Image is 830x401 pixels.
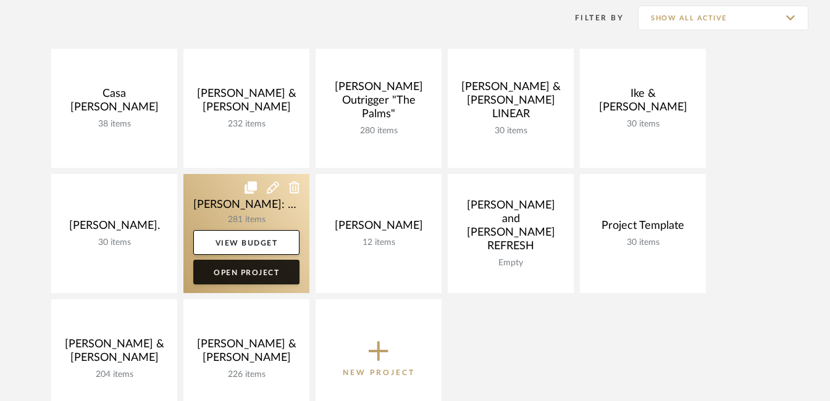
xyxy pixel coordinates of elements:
div: 30 items [590,238,696,248]
div: [PERSON_NAME]. [61,219,167,238]
div: Filter By [559,12,624,24]
div: [PERSON_NAME] & [PERSON_NAME] [193,337,300,370]
a: View Budget [193,230,300,255]
div: Project Template [590,219,696,238]
div: 12 items [325,238,432,248]
div: Ike & [PERSON_NAME] [590,87,696,119]
a: Open Project [193,260,300,284]
div: [PERSON_NAME] [325,219,432,238]
div: [PERSON_NAME] & [PERSON_NAME] [61,337,167,370]
p: New Project [343,366,415,379]
div: 30 items [590,119,696,130]
div: [PERSON_NAME] Outrigger "The Palms" [325,80,432,126]
div: 204 items [61,370,167,380]
div: Casa [PERSON_NAME] [61,87,167,119]
div: 30 items [458,126,564,136]
div: 280 items [325,126,432,136]
div: [PERSON_NAME] & [PERSON_NAME] [193,87,300,119]
div: 232 items [193,119,300,130]
div: 38 items [61,119,167,130]
div: 226 items [193,370,300,380]
div: Empty [458,258,564,268]
div: [PERSON_NAME] & [PERSON_NAME] LINEAR [458,80,564,126]
div: [PERSON_NAME] and [PERSON_NAME] REFRESH [458,199,564,258]
div: 30 items [61,238,167,248]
